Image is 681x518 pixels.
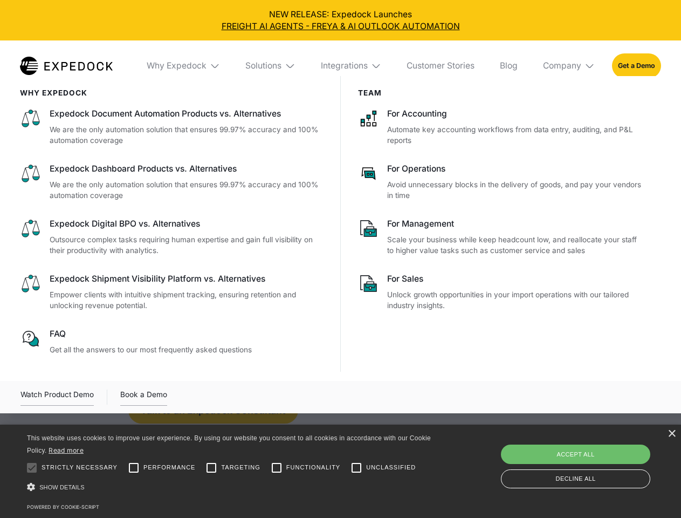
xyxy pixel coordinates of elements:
div: Expedock Shipment Visibility Platform vs. Alternatives [50,273,324,285]
div: Why Expedock [147,60,207,71]
div: WHy Expedock [20,88,324,97]
div: Company [534,40,603,91]
p: Get all the answers to our most frequently asked questions [50,344,324,356]
div: Expedock Document Automation Products vs. Alternatives [50,108,324,120]
p: Scale your business while keep headcount low, and reallocate your staff to higher value tasks suc... [387,234,644,256]
a: Blog [491,40,526,91]
a: Expedock Shipment Visibility Platform vs. AlternativesEmpower clients with intuitive shipment tra... [20,273,324,311]
div: Watch Product Demo [20,388,94,406]
a: Expedock Document Automation Products vs. AlternativesWe are the only automation solution that en... [20,108,324,146]
iframe: Chat Widget [501,401,681,518]
div: FAQ [50,328,324,340]
a: For AccountingAutomate key accounting workflows from data entry, auditing, and P&L reports [358,108,644,146]
div: Company [543,60,581,71]
a: Get a Demo [612,53,661,78]
p: We are the only automation solution that ensures 99.97% accuracy and 100% automation coverage [50,179,324,201]
span: Unclassified [366,463,416,472]
span: Functionality [286,463,340,472]
p: Automate key accounting workflows from data entry, auditing, and P&L reports [387,124,644,146]
div: NEW RELEASE: Expedock Launches [9,9,673,32]
p: Outsource complex tasks requiring human expertise and gain full visibility on their productivity ... [50,234,324,256]
a: Expedock Digital BPO vs. AlternativesOutsource complex tasks requiring human expertise and gain f... [20,218,324,256]
span: Show details [39,484,85,490]
div: Why Expedock [138,40,229,91]
span: This website uses cookies to improve user experience. By using our website you consent to all coo... [27,434,431,454]
a: Expedock Dashboard Products vs. AlternativesWe are the only automation solution that ensures 99.9... [20,163,324,201]
a: Book a Demo [120,388,167,406]
div: For Sales [387,273,644,285]
span: Strictly necessary [42,463,118,472]
a: For ManagementScale your business while keep headcount low, and reallocate your staff to higher v... [358,218,644,256]
div: Expedock Digital BPO vs. Alternatives [50,218,324,230]
span: Performance [143,463,196,472]
a: Read more [49,446,84,454]
div: Expedock Dashboard Products vs. Alternatives [50,163,324,175]
a: Powered by cookie-script [27,504,99,510]
a: For SalesUnlock growth opportunities in your import operations with our tailored industry insights. [358,273,644,311]
a: open lightbox [20,388,94,406]
a: Customer Stories [398,40,483,91]
div: Show details [27,480,435,495]
p: We are the only automation solution that ensures 99.97% accuracy and 100% automation coverage [50,124,324,146]
a: FAQGet all the answers to our most frequently asked questions [20,328,324,355]
a: For OperationsAvoid unnecessary blocks in the delivery of goods, and pay your vendors in time [358,163,644,201]
div: For Accounting [387,108,644,120]
div: For Management [387,218,644,230]
p: Unlock growth opportunities in your import operations with our tailored industry insights. [387,289,644,311]
div: Solutions [237,40,304,91]
span: Targeting [221,463,260,472]
p: Avoid unnecessary blocks in the delivery of goods, and pay your vendors in time [387,179,644,201]
div: For Operations [387,163,644,175]
div: Solutions [245,60,281,71]
div: Integrations [312,40,390,91]
p: Empower clients with intuitive shipment tracking, ensuring retention and unlocking revenue potent... [50,289,324,311]
div: Team [358,88,644,97]
div: Integrations [321,60,368,71]
a: FREIGHT AI AGENTS - FREYA & AI OUTLOOK AUTOMATION [9,21,673,32]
